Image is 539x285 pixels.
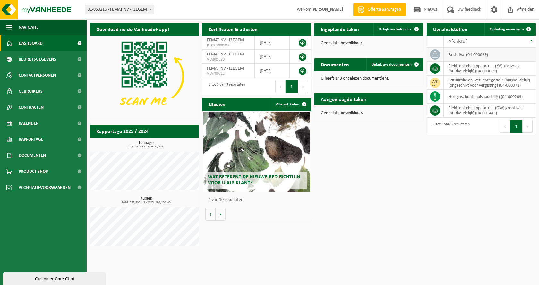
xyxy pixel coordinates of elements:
button: Previous [275,80,286,93]
span: Ophaling aanvragen [490,27,524,31]
h2: Download nu de Vanheede+ app! [90,23,175,35]
a: Wat betekent de nieuwe RED-richtlijn voor u als klant? [203,112,310,192]
a: Bekijk uw documenten [366,58,423,71]
img: Download de VHEPlus App [90,36,199,117]
span: Bekijk uw documenten [372,63,412,67]
td: elektronische apparatuur (GW) groot wit (huishoudelijk) (04-001443) [444,104,536,118]
button: Vorige [205,208,216,221]
span: Documenten [19,147,46,163]
span: Contactpersonen [19,67,56,83]
span: 2024: 0,965 t - 2025: 0,000 t [93,145,199,148]
span: Acceptatievoorwaarden [19,180,71,196]
a: Bekijk uw kalender [373,23,423,36]
span: Contracten [19,99,44,115]
span: FEMAT NV - IZEGEM [207,38,244,43]
span: Navigatie [19,19,38,35]
h2: Ingeplande taken [314,23,365,35]
button: 1 [510,120,523,133]
button: Next [298,80,308,93]
span: FEMAT NV - IZEGEM [207,66,244,71]
h2: Nieuws [202,98,231,110]
span: VLA700712 [207,71,250,76]
span: Kalender [19,115,38,131]
button: Previous [500,120,510,133]
span: Wat betekent de nieuwe RED-richtlijn voor u als klant? [208,174,300,186]
h2: Aangevraagde taken [314,93,372,105]
iframe: chat widget [3,271,107,285]
span: RED25009100 [207,43,250,48]
td: [DATE] [255,50,290,64]
a: Alle artikelen [271,98,311,111]
span: Gebruikers [19,83,43,99]
span: Bekijk uw kalender [379,27,412,31]
span: Afvalstof [449,39,467,44]
span: 2024: 388,800 m3 - 2025: 296,100 m3 [93,201,199,204]
p: Geen data beschikbaar. [321,41,417,46]
span: Offerte aanvragen [366,6,403,13]
td: restafval (04-000029) [444,48,536,62]
span: Bedrijfsgegevens [19,51,56,67]
div: 1 tot 3 van 3 resultaten [205,80,245,94]
span: Dashboard [19,35,43,51]
td: elektronische apparatuur (KV) koelvries (huishoudelijk) (04-000069) [444,62,536,76]
p: 1 van 10 resultaten [209,198,308,202]
td: hol glas, bont (huishoudelijk) (04-000209) [444,90,536,104]
span: Product Shop [19,163,48,180]
span: 01-050216 - FEMAT NV - IZEGEM [85,5,154,14]
span: VLA903280 [207,57,250,62]
a: Ophaling aanvragen [484,23,535,36]
p: Geen data beschikbaar. [321,111,417,115]
td: [DATE] [255,36,290,50]
h3: Tonnage [93,141,199,148]
h3: Kubiek [93,197,199,204]
a: Offerte aanvragen [353,3,406,16]
strong: [PERSON_NAME] [311,7,343,12]
td: [DATE] [255,64,290,78]
td: frituurolie en -vet, categorie 3 (huishoudelijk) (ongeschikt voor vergisting) (04-000072) [444,76,536,90]
p: U heeft 143 ongelezen document(en). [321,76,417,81]
div: 1 tot 5 van 5 resultaten [430,119,470,133]
button: Volgende [216,208,226,221]
button: 1 [286,80,298,93]
span: Rapportage [19,131,43,147]
h2: Certificaten & attesten [202,23,264,35]
a: Bekijk rapportage [151,137,198,150]
h2: Rapportage 2025 / 2024 [90,125,155,137]
button: Next [523,120,533,133]
span: FEMAT NV - IZEGEM [207,52,244,57]
h2: Uw afvalstoffen [427,23,474,35]
h2: Documenten [314,58,355,71]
